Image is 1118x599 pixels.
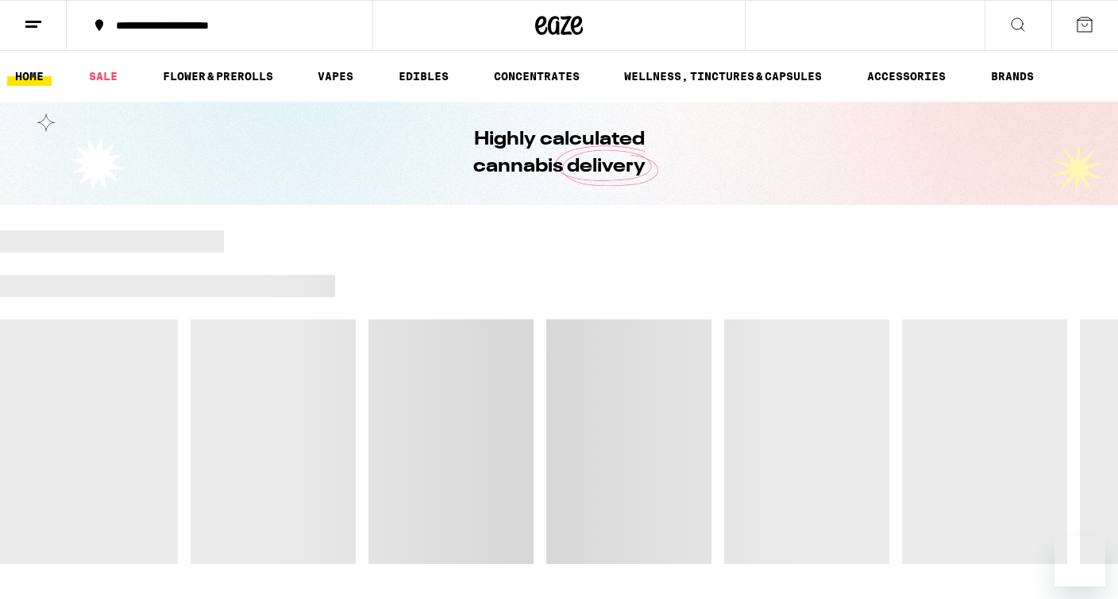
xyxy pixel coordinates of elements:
a: WELLNESS, TINCTURES & CAPSULES [616,67,830,86]
a: SALE [81,67,125,86]
a: BRANDS [983,67,1042,86]
a: CONCENTRATES [486,67,588,86]
a: FLOWER & PREROLLS [155,67,281,86]
iframe: Button to launch messaging window [1054,535,1105,586]
a: HOME [7,67,52,86]
a: VAPES [310,67,361,86]
a: ACCESSORIES [859,67,954,86]
a: EDIBLES [391,67,457,86]
h1: Highly calculated cannabis delivery [428,126,690,180]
